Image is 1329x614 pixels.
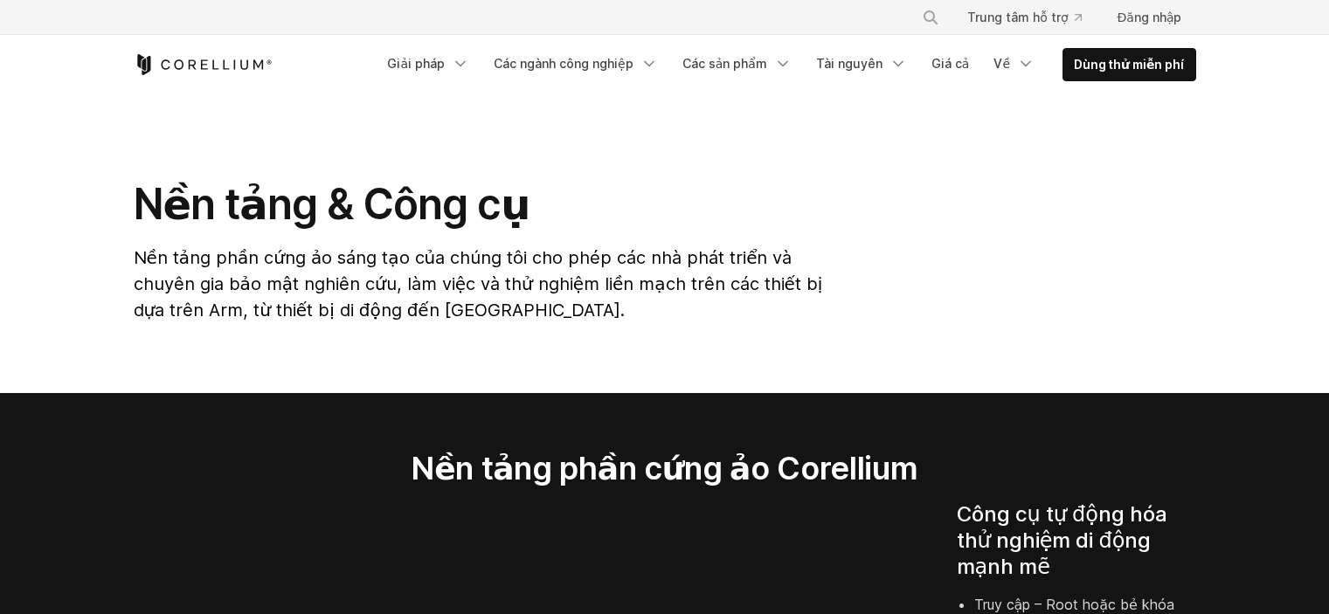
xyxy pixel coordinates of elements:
[993,56,1010,71] font: Về
[377,48,1195,81] div: Menu điều hướng
[816,56,883,71] font: Tài nguyên
[1117,10,1181,24] font: Đăng nhập
[957,501,1167,579] font: Công cụ tự động hóa thử nghiệm di động mạnh mẽ
[1074,57,1184,72] font: Dùng thử miễn phí
[901,2,1195,33] div: Menu điều hướng
[134,247,823,321] font: Nền tảng phần cứng ảo sáng tạo của chúng tôi cho phép các nhà phát triển và chuyên gia bảo mật ng...
[682,56,767,71] font: Các sản phẩm
[967,10,1068,24] font: Trung tâm hỗ trợ
[134,178,530,230] font: Nền tảng & Công cụ
[411,449,917,487] font: Nền tảng phần cứng ảo Corellium
[931,56,970,71] font: Giá cả
[134,54,273,75] a: Trang chủ Corellium
[915,2,946,33] button: Tìm kiếm
[494,56,633,71] font: Các ngành công nghiệp
[387,56,445,71] font: Giải pháp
